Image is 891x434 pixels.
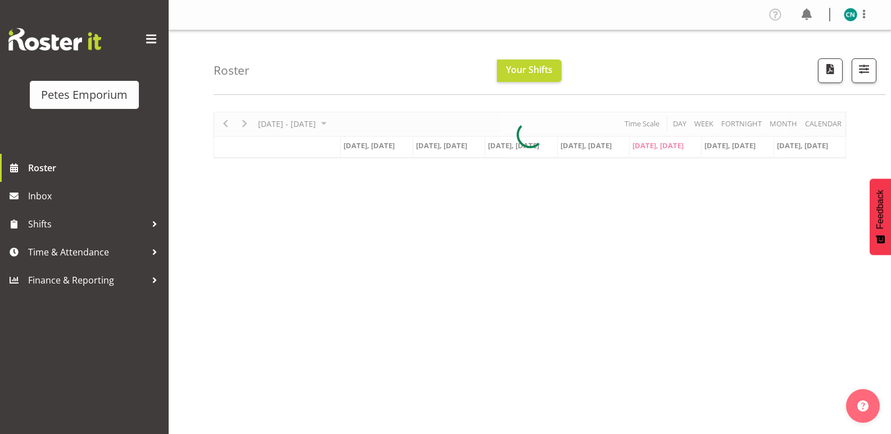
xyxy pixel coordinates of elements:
span: Inbox [28,188,163,204]
span: Feedback [875,190,885,229]
span: Shifts [28,216,146,232]
span: Your Shifts [506,63,553,76]
button: Download a PDF of the roster according to the set date range. [818,58,843,83]
div: Petes Emporium [41,86,128,103]
img: help-xxl-2.png [857,400,869,412]
button: Feedback - Show survey [870,179,891,255]
span: Time & Attendance [28,244,146,261]
img: christine-neville11214.jpg [844,8,857,21]
button: Filter Shifts [852,58,876,83]
h4: Roster [214,64,250,77]
img: Rosterit website logo [8,28,101,51]
span: Roster [28,159,163,176]
button: Your Shifts [497,60,562,82]
span: Finance & Reporting [28,272,146,289]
